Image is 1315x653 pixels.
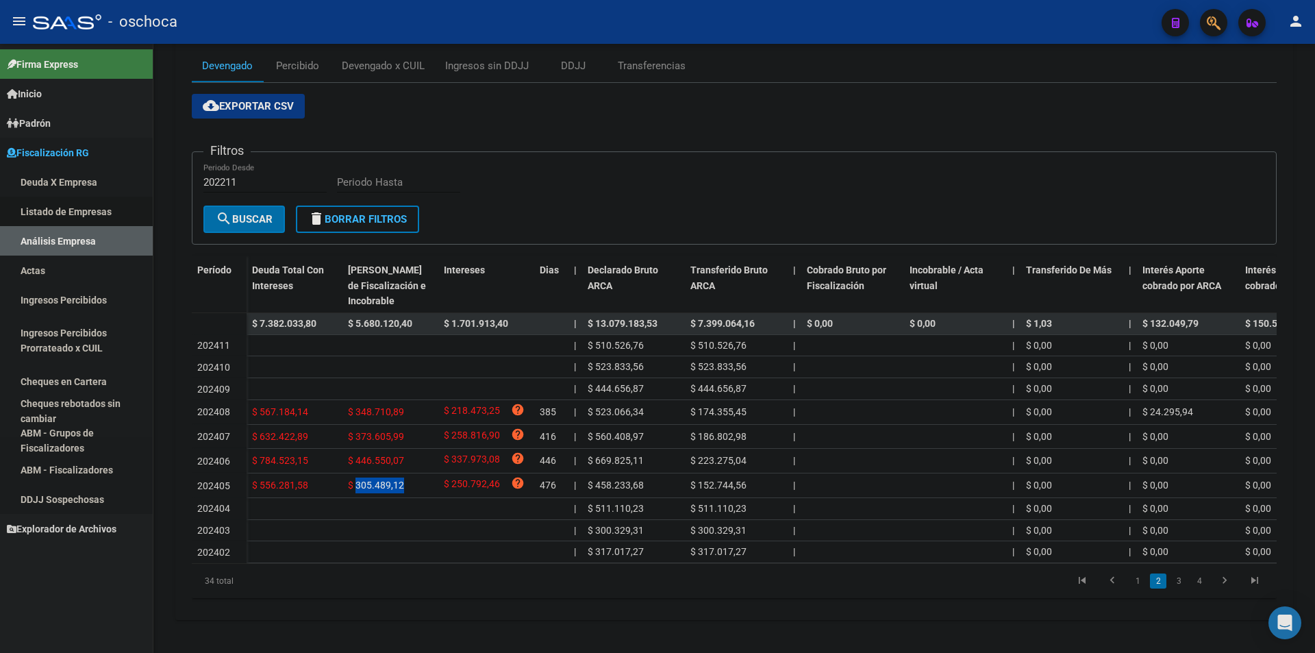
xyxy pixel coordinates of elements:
[197,525,230,536] span: 202403
[348,431,404,442] span: $ 373.605,99
[807,264,886,291] span: Cobrado Bruto por Fiscalización
[574,340,576,351] span: |
[1026,525,1052,536] span: $ 0,00
[1026,455,1052,466] span: $ 0,00
[1026,383,1052,394] span: $ 0,00
[690,525,747,536] span: $ 300.329,31
[1129,455,1131,466] span: |
[910,264,984,291] span: Incobrable / Acta virtual
[690,503,747,514] span: $ 511.110,23
[793,340,795,351] span: |
[1129,546,1131,557] span: |
[588,340,644,351] span: $ 510.526,76
[1242,574,1268,589] a: go to last page
[588,480,644,491] span: $ 458.233,68
[690,264,768,291] span: Transferido Bruto ARCA
[1129,383,1131,394] span: |
[1012,318,1015,329] span: |
[1245,480,1271,491] span: $ 0,00
[108,7,177,37] span: - oschoca
[793,480,795,491] span: |
[574,480,576,491] span: |
[216,210,232,227] mat-icon: search
[1245,525,1271,536] span: $ 0,00
[1148,569,1168,593] li: page 2
[192,256,247,313] datatable-header-cell: Período
[690,546,747,557] span: $ 317.017,27
[7,57,78,72] span: Firma Express
[444,476,500,495] span: $ 250.792,46
[540,431,556,442] span: 416
[1129,340,1131,351] span: |
[1245,546,1271,557] span: $ 0,00
[203,206,285,233] button: Buscar
[276,58,319,73] div: Percibido
[203,141,251,160] h3: Filtros
[1268,606,1301,639] div: Open Intercom Messenger
[348,406,404,417] span: $ 348.710,89
[1129,431,1131,442] span: |
[588,546,644,557] span: $ 317.017,27
[561,58,586,73] div: DDJJ
[1026,503,1052,514] span: $ 0,00
[534,256,568,316] datatable-header-cell: Dias
[690,340,747,351] span: $ 510.526,76
[197,362,230,373] span: 202410
[342,58,425,73] div: Devengado x CUIL
[793,406,795,417] span: |
[308,210,325,227] mat-icon: delete
[203,97,219,114] mat-icon: cloud_download
[1288,13,1304,29] mat-icon: person
[1245,318,1301,329] span: $ 150.518,51
[7,145,89,160] span: Fiscalización RG
[588,318,657,329] span: $ 13.079.183,53
[1245,406,1271,417] span: $ 0,00
[1129,406,1131,417] span: |
[685,256,788,316] datatable-header-cell: Transferido Bruto ARCA
[1099,574,1125,589] a: go to previous page
[1168,569,1189,593] li: page 3
[1012,406,1014,417] span: |
[1026,431,1052,442] span: $ 0,00
[1020,256,1123,316] datatable-header-cell: Transferido De Más
[540,264,559,275] span: Dias
[1129,264,1131,275] span: |
[793,525,795,536] span: |
[197,480,230,491] span: 202405
[445,58,529,73] div: Ingresos sin DDJJ
[1127,569,1148,593] li: page 1
[1026,480,1052,491] span: $ 0,00
[1170,574,1187,589] a: 3
[1142,455,1168,466] span: $ 0,00
[588,264,658,291] span: Declarado Bruto ARCA
[1012,546,1014,557] span: |
[192,94,305,119] button: Exportar CSV
[793,383,795,394] span: |
[7,116,51,131] span: Padrón
[197,456,230,467] span: 202406
[801,256,904,316] datatable-header-cell: Cobrado Bruto por Fiscalización
[793,431,795,442] span: |
[192,564,406,598] div: 34 total
[582,256,685,316] datatable-header-cell: Declarado Bruto ARCA
[807,318,833,329] span: $ 0,00
[348,318,412,329] span: $ 5.680.120,40
[197,503,230,514] span: 202404
[1245,383,1271,394] span: $ 0,00
[1245,503,1271,514] span: $ 0,00
[1026,318,1052,329] span: $ 1,03
[252,264,324,291] span: Deuda Total Con Intereses
[1142,525,1168,536] span: $ 0,00
[793,546,795,557] span: |
[540,455,556,466] span: 446
[588,383,644,394] span: $ 444.656,87
[690,383,747,394] span: $ 444.656,87
[444,318,508,329] span: $ 1.701.913,40
[588,525,644,536] span: $ 300.329,31
[444,452,500,470] span: $ 337.973,08
[1012,340,1014,351] span: |
[1129,480,1131,491] span: |
[197,547,230,558] span: 202402
[511,476,525,490] i: help
[588,455,644,466] span: $ 669.825,11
